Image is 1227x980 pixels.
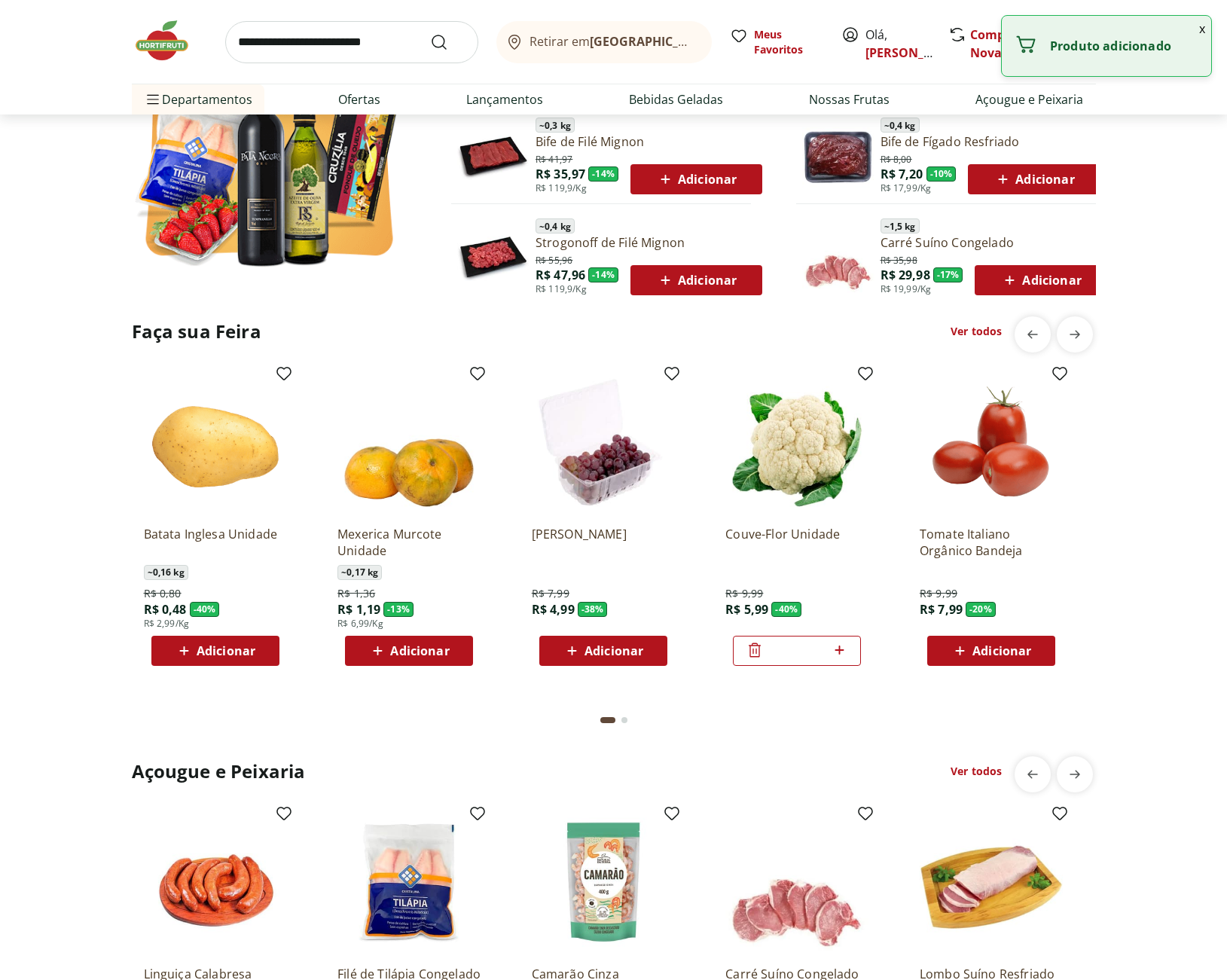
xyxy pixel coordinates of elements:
[151,636,279,666] button: Adicionar
[457,120,530,192] img: Principal
[933,267,963,282] span: - 17 %
[337,601,380,618] span: R$ 1,19
[144,81,252,118] span: Departamentos
[585,645,643,657] span: Adicionar
[466,90,543,108] a: Lançamentos
[532,371,675,514] img: Uva Rosada Embalada
[457,221,530,293] img: Principal
[725,526,868,559] p: Couve-Flor Unidade
[865,44,963,61] a: [PERSON_NAME]
[197,645,255,657] span: Adicionar
[968,164,1100,194] button: Adicionar
[536,234,762,251] a: Strogonoff de Filé Mignon
[536,151,572,166] span: R$ 41,97
[532,601,575,618] span: R$ 4,99
[144,371,287,514] img: Batata Inglesa Unidade
[881,118,920,133] span: ~ 0,4 kg
[536,166,585,182] span: R$ 35,97
[927,636,1055,666] button: Adicionar
[970,26,1041,61] a: Comprar Novamente
[951,324,1002,339] a: Ver todos
[190,602,220,617] span: - 40 %
[920,371,1063,514] img: Tomate Italiano Orgânico Bandeja
[881,252,917,267] span: R$ 35,98
[588,166,618,182] span: - 14 %
[1015,756,1051,792] button: previous
[802,120,874,192] img: Bife de Fígado Resfriado
[920,601,963,618] span: R$ 7,99
[966,602,996,617] span: - 20 %
[144,565,188,580] span: ~ 0,16 kg
[536,118,575,133] span: ~ 0,3 kg
[225,21,478,63] input: search
[337,526,481,559] a: Mexerica Murcote Unidade
[881,234,1107,251] a: Carré Suíno Congelado
[1193,16,1211,41] button: Fechar notificação
[144,618,190,630] span: R$ 2,99/Kg
[865,26,932,62] span: Olá,
[881,218,920,234] span: ~ 1,5 kg
[132,319,261,343] h2: Faça sua Feira
[771,602,801,617] span: - 40 %
[536,182,587,194] span: R$ 119,9/Kg
[881,166,923,182] span: R$ 7,20
[951,764,1002,779] a: Ver todos
[802,221,874,293] img: Principal
[881,151,912,166] span: R$ 8,00
[144,81,162,118] button: Menu
[809,90,890,108] a: Nossas Frutas
[345,636,473,666] button: Adicionar
[530,35,696,48] span: Retirar em
[532,811,675,954] img: Camarão Cinza Descascado 85/100 Congelado Natural Da Terra 400g
[920,526,1063,559] a: Tomate Italiano Orgânico Bandeja
[630,265,762,295] button: Adicionar
[532,586,569,601] span: R$ 7,99
[975,265,1106,295] button: Adicionar
[618,702,630,738] button: Go to page 2 from fs-carousel
[536,218,575,234] span: ~ 0,4 kg
[725,811,868,954] img: Carré Suíno Congelado
[1000,271,1081,289] span: Adicionar
[144,526,287,559] a: Batata Inglesa Unidade
[656,271,737,289] span: Adicionar
[539,636,667,666] button: Adicionar
[725,371,868,514] img: Couve-Flor Unidade
[536,133,762,150] a: Bife de Filé Mignon
[430,33,466,51] button: Submit Search
[337,565,382,580] span: ~ 0,17 kg
[629,90,723,108] a: Bebidas Geladas
[144,811,287,954] img: Linguiça Calabresa Defumada Sadia Perdigão
[881,182,932,194] span: R$ 17,99/Kg
[496,21,712,63] button: Retirar em[GEOGRAPHIC_DATA]/[GEOGRAPHIC_DATA]
[754,27,823,57] span: Meus Favoritos
[920,811,1063,954] img: Lombo Suíno Resfriado
[578,602,608,617] span: - 38 %
[590,33,844,50] b: [GEOGRAPHIC_DATA]/[GEOGRAPHIC_DATA]
[536,252,572,267] span: R$ 55,96
[881,133,1100,150] a: Bife de Fígado Resfriado
[1057,316,1093,353] button: next
[383,602,414,617] span: - 13 %
[920,586,957,601] span: R$ 9,99
[132,759,306,783] h2: Açougue e Peixaria
[975,90,1083,108] a: Açougue e Peixaria
[725,586,763,601] span: R$ 9,99
[1015,316,1051,353] button: previous
[656,170,737,188] span: Adicionar
[338,90,380,108] a: Ofertas
[881,283,932,295] span: R$ 19,99/Kg
[337,586,375,601] span: R$ 1,36
[1050,38,1199,53] p: Produto adicionado
[337,811,481,954] img: Filé de Tilápia Congelado Cristalina 400g
[532,526,675,559] a: [PERSON_NAME]
[144,601,187,618] span: R$ 0,48
[337,618,383,630] span: R$ 6,99/Kg
[144,586,182,601] span: R$ 0,80
[994,170,1074,188] span: Adicionar
[588,267,618,282] span: - 14 %
[597,702,618,738] button: Current page from fs-carousel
